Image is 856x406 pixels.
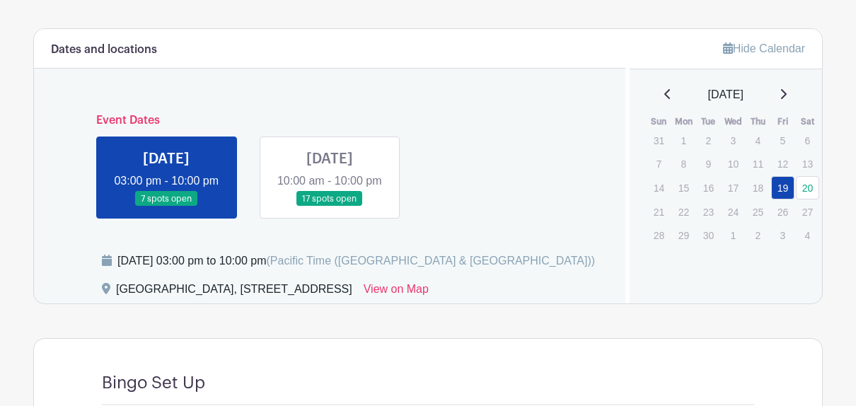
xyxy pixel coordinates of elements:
a: View on Map [364,281,429,303]
p: 16 [697,177,720,199]
p: 21 [647,201,671,223]
p: 4 [796,224,819,246]
p: 13 [796,153,819,175]
div: [DATE] 03:00 pm to 10:00 pm [117,253,595,269]
a: 19 [771,176,794,199]
p: 29 [672,224,695,246]
th: Tue [696,115,721,129]
p: 18 [746,177,770,199]
p: 1 [722,224,745,246]
p: 26 [771,201,794,223]
p: 5 [771,129,794,151]
th: Sun [647,115,671,129]
h4: Bingo Set Up [102,373,205,393]
p: 15 [672,177,695,199]
p: 4 [746,129,770,151]
th: Mon [671,115,696,129]
p: 2 [697,129,720,151]
th: Fri [770,115,795,129]
p: 3 [722,129,745,151]
span: (Pacific Time ([GEOGRAPHIC_DATA] & [GEOGRAPHIC_DATA])) [266,255,595,267]
p: 27 [796,201,819,223]
th: Wed [721,115,746,129]
p: 24 [722,201,745,223]
p: 12 [771,153,794,175]
p: 11 [746,153,770,175]
p: 2 [746,224,770,246]
p: 1 [672,129,695,151]
th: Sat [795,115,820,129]
p: 9 [697,153,720,175]
p: 28 [647,224,671,246]
p: 22 [672,201,695,223]
span: [DATE] [708,86,744,103]
p: 14 [647,177,671,199]
p: 31 [647,129,671,151]
h6: Dates and locations [51,43,157,57]
h6: Event Dates [85,114,574,127]
div: [GEOGRAPHIC_DATA], [STREET_ADDRESS] [116,281,352,303]
p: 17 [722,177,745,199]
a: 20 [796,176,819,199]
a: Hide Calendar [723,42,805,54]
p: 7 [647,153,671,175]
p: 6 [796,129,819,151]
p: 8 [672,153,695,175]
p: 10 [722,153,745,175]
th: Thu [746,115,770,129]
p: 30 [697,224,720,246]
p: 3 [771,224,794,246]
p: 23 [697,201,720,223]
p: 25 [746,201,770,223]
